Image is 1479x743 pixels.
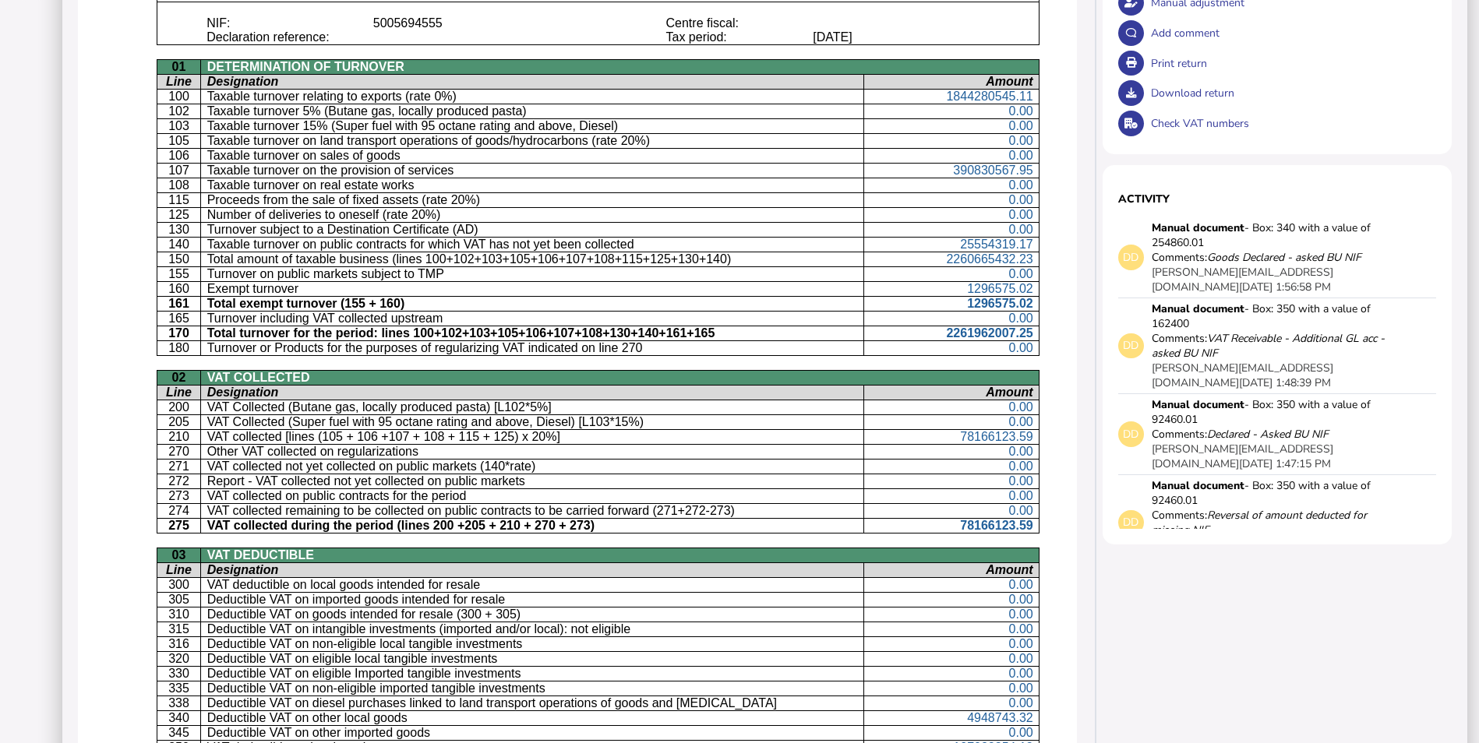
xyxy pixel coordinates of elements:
span: 0.00 [1009,578,1033,591]
div: [DATE] 1:47:15 PM [1152,442,1385,471]
p: NIF: [206,16,362,30]
p: 155 [163,267,196,281]
span: 0.00 [1009,622,1033,636]
strong: Manual document [1152,220,1244,235]
div: [DATE] 1:56:58 PM [1152,265,1385,294]
div: Comments: [1152,508,1385,537]
p: 140 [163,238,196,252]
span: 78166123.59 [960,519,1032,532]
span: 390830567.95 [953,164,1032,177]
p: Taxable turnover on the provision of services [207,164,859,178]
p: 316 [163,637,196,651]
p: Other VAT collected on regularizations [207,445,859,459]
app-user-presentation: [PERSON_NAME][EMAIL_ADDRESS][DOMAIN_NAME] [1152,265,1333,294]
span: 1296575.02 [967,297,1033,310]
p: Taxable turnover on land transport operations of goods/hydrocarbons (rate 20%) [207,134,859,148]
span: 0.00 [1009,607,1033,621]
p: Deductible VAT on imported goods intended for resale [207,593,859,607]
p: Tax period: [666,30,802,44]
span: 0.00 [1009,400,1033,414]
p: 180 [163,341,196,355]
app-user-presentation: [PERSON_NAME][EMAIL_ADDRESS][DOMAIN_NAME] [1152,442,1333,471]
span: 0.00 [1009,652,1033,665]
p: Centre fiscal: [666,16,802,30]
span: 0.00 [1009,119,1033,132]
strong: Manual document [1152,301,1244,316]
p: Deductible VAT on diesel purchases linked to land transport operations of goods and [MEDICAL_DATA] [207,696,859,710]
p: Taxable turnover on real estate works [207,178,859,192]
p: Deductible VAT on non-eligible imported tangible investments [207,681,859,695]
p: VAT collected not yet collected on public markets (140*rate) [207,460,859,474]
p: Deductible VAT on eligible local tangible investments [207,652,859,666]
span: 4948743.32 [967,711,1033,724]
p: VAT Collected (Super fuel with 95 octane rating and above, Diesel) [L103*15%) [207,415,859,429]
span: 78166123.59 [960,430,1032,443]
button: Check VAT numbers on return. [1118,111,1144,136]
b: 275 [168,519,189,532]
p: 100 [163,90,196,104]
p: VAT Collected (Butane gas, locally produced pasta) [L102*5%] [207,400,859,414]
span: 0.00 [1009,696,1033,710]
p: 108 [163,178,196,192]
span: Amount [986,563,1032,576]
app-user-presentation: [PERSON_NAME][EMAIL_ADDRESS][DOMAIN_NAME] [1152,361,1333,390]
div: Print return [1147,48,1436,79]
span: 0.00 [1009,593,1033,606]
span: 0.00 [1009,637,1033,650]
p: 345 [163,726,196,740]
b: Total exempt turnover (155 + 160) [207,297,405,310]
span: 0.00 [1009,445,1033,458]
button: Make a comment in the activity log. [1118,20,1144,46]
h1: Activity [1118,192,1436,206]
span: Amount [986,386,1032,399]
strong: Manual document [1152,397,1244,412]
span: Line [166,563,192,576]
p: 106 [163,149,196,163]
p: Deductible VAT on non-eligible local tangible investments [207,637,859,651]
span: 1844280545.11 [946,90,1032,103]
p: VAT collected [lines (105 + 106 +107 + 108 + 115 + 125) x 20%] [207,430,859,444]
p: Taxable turnover on public contracts for which VAT has not yet been collected [207,238,859,252]
div: Download return [1147,78,1436,108]
div: DD [1118,245,1144,270]
span: 0.00 [1009,223,1033,236]
p: Exempt turnover [207,282,859,296]
p: 273 [163,489,196,503]
p: 274 [163,504,196,518]
div: Comments: [1152,250,1361,265]
p: 272 [163,474,196,488]
p: 205 [163,415,196,429]
div: - Box: 350 with a value of 92460.01 [1152,397,1385,427]
p: Turnover or Products for the purposes of regularizing VAT indicated on line 270 [207,341,859,355]
p: 338 [163,696,196,710]
span: 0.00 [1009,489,1033,502]
p: 115 [163,193,196,207]
p: 320 [163,652,196,666]
div: Check VAT numbers [1147,108,1436,139]
span: Line [166,75,192,88]
p: Report - VAT collected not yet collected on public markets [207,474,859,488]
b: VAT collected during the period (lines 200 +205 + 210 + 270 + 273) [207,519,595,532]
i: Declared - Asked BU NIF [1207,427,1329,442]
span: 02 [172,371,186,384]
p: 200 [163,400,196,414]
p: Taxable turnover 15% (Super fuel with 95 octane rating and above, Diesel) [207,119,859,133]
div: - Box: 350 with a value of 92460.01 [1152,478,1385,508]
div: Comments: [1152,427,1329,442]
p: Turnover including VAT collected upstream [207,312,859,326]
button: Download return [1118,80,1144,106]
span: 2261962007.25 [946,326,1032,340]
strong: Manual document [1152,478,1244,493]
div: DD [1118,421,1144,447]
p: VAT deductible on local goods intended for resale [207,578,859,592]
div: DD [1118,510,1144,536]
b: 161 [168,297,189,310]
p: Deductible VAT on intangible investments (imported and/or local): not eligible [207,622,859,636]
span: 03 [172,548,186,562]
p: 103 [163,119,196,133]
b: 170 [168,326,189,340]
span: Amount [986,75,1032,88]
p: 271 [163,460,196,474]
span: 0.00 [1009,149,1033,162]
span: Line [166,386,192,399]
